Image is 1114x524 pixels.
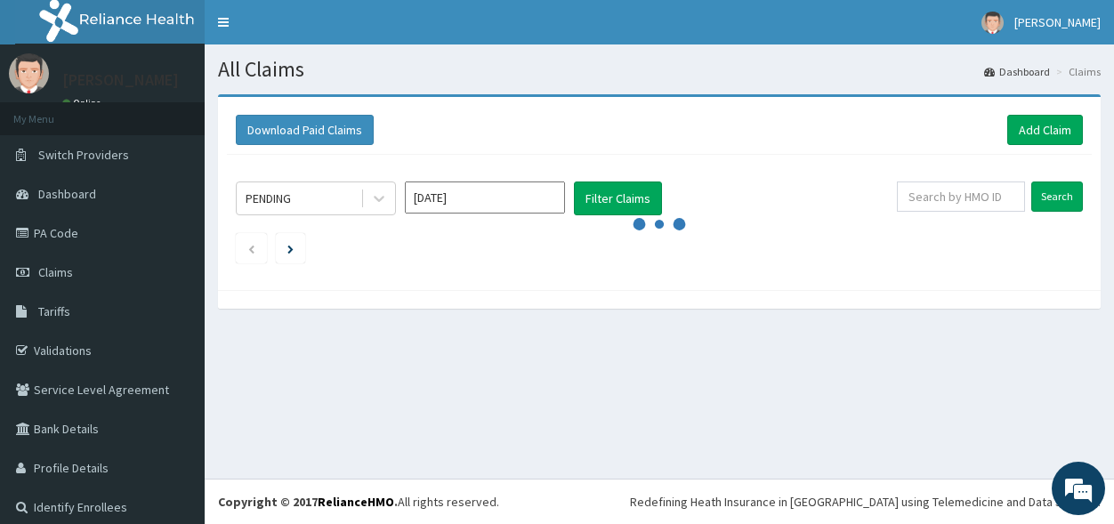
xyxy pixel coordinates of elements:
[9,53,49,93] img: User Image
[218,58,1101,81] h1: All Claims
[1052,64,1101,79] li: Claims
[633,198,686,251] svg: audio-loading
[62,72,179,88] p: [PERSON_NAME]
[218,494,398,510] strong: Copyright © 2017 .
[287,240,294,256] a: Next page
[630,493,1101,511] div: Redefining Heath Insurance in [GEOGRAPHIC_DATA] using Telemedicine and Data Science!
[1031,181,1083,212] input: Search
[38,303,70,319] span: Tariffs
[1014,14,1101,30] span: [PERSON_NAME]
[236,115,374,145] button: Download Paid Claims
[1007,115,1083,145] a: Add Claim
[318,494,394,510] a: RelianceHMO
[62,97,105,109] a: Online
[984,64,1050,79] a: Dashboard
[38,186,96,202] span: Dashboard
[246,189,291,207] div: PENDING
[897,181,1025,212] input: Search by HMO ID
[574,181,662,215] button: Filter Claims
[38,147,129,163] span: Switch Providers
[205,479,1114,524] footer: All rights reserved.
[405,181,565,214] input: Select Month and Year
[247,240,255,256] a: Previous page
[981,12,1004,34] img: User Image
[38,264,73,280] span: Claims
